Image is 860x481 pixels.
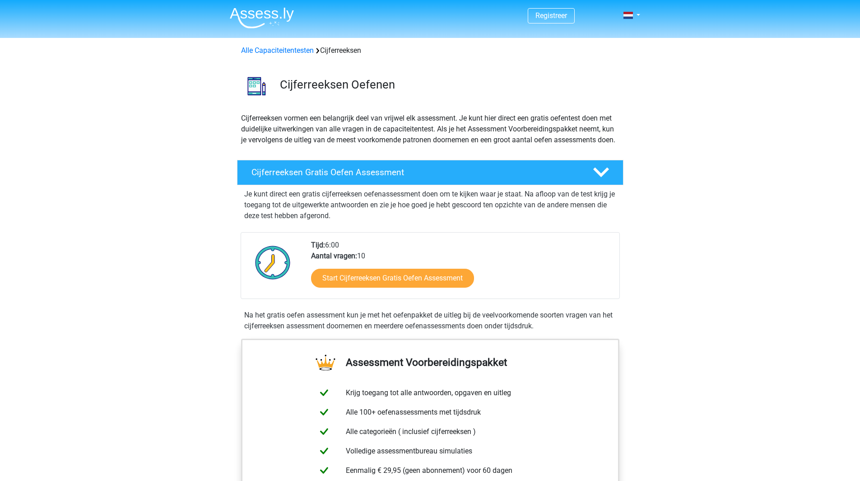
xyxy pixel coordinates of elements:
[311,252,357,260] b: Aantal vragen:
[230,7,294,28] img: Assessly
[241,310,620,332] div: Na het gratis oefen assessment kun je met het oefenpakket de uitleg bij de veelvoorkomende soorte...
[241,113,619,145] p: Cijferreeksen vormen een belangrijk deel van vrijwel elk assessment. Je kunt hier direct een grat...
[311,241,325,249] b: Tijd:
[237,67,276,105] img: cijferreeksen
[251,167,578,177] h4: Cijferreeksen Gratis Oefen Assessment
[304,240,619,299] div: 6:00 10
[250,240,296,285] img: Klok
[237,45,623,56] div: Cijferreeksen
[233,160,627,185] a: Cijferreeksen Gratis Oefen Assessment
[280,78,616,92] h3: Cijferreeksen Oefenen
[311,269,474,288] a: Start Cijferreeksen Gratis Oefen Assessment
[535,11,567,20] a: Registreer
[241,46,314,55] a: Alle Capaciteitentesten
[244,189,616,221] p: Je kunt direct een gratis cijferreeksen oefenassessment doen om te kijken waar je staat. Na afloo...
